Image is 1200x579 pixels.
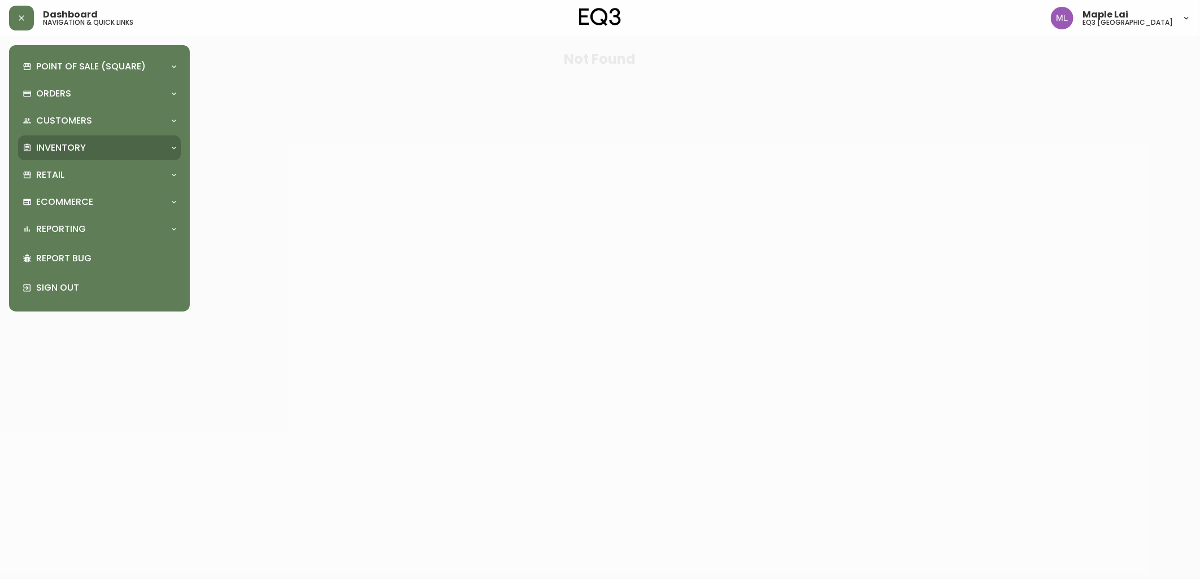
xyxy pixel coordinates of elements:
[1082,10,1128,19] span: Maple Lai
[18,54,181,79] div: Point of Sale (Square)
[36,87,71,100] p: Orders
[36,223,86,235] p: Reporting
[43,19,133,26] h5: navigation & quick links
[1082,19,1173,26] h5: eq3 [GEOGRAPHIC_DATA]
[18,81,181,106] div: Orders
[18,244,181,273] div: Report Bug
[18,190,181,214] div: Ecommerce
[36,60,146,73] p: Point of Sale (Square)
[36,142,86,154] p: Inventory
[36,282,176,294] p: Sign Out
[18,273,181,302] div: Sign Out
[36,115,92,127] p: Customers
[36,196,93,208] p: Ecommerce
[18,108,181,133] div: Customers
[18,217,181,242] div: Reporting
[18,135,181,160] div: Inventory
[36,169,64,181] p: Retail
[1051,7,1073,29] img: 61e28cffcf8cc9f4e300d877dd684943
[579,8,621,26] img: logo
[43,10,98,19] span: Dashboard
[18,163,181,187] div: Retail
[36,252,176,265] p: Report Bug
